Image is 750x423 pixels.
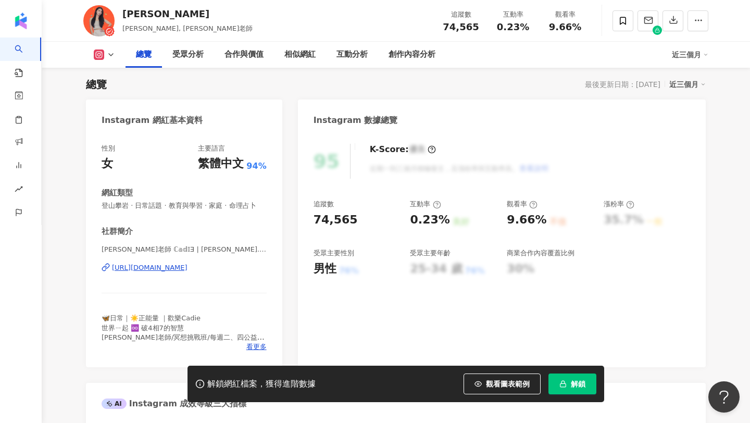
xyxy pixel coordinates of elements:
[314,200,334,209] div: 追蹤數
[314,212,358,228] div: 74,565
[585,80,660,89] div: 最後更新日期：[DATE]
[493,9,533,20] div: 互動率
[410,212,449,228] div: 0.23%
[410,200,441,209] div: 互動率
[86,77,107,92] div: 總覽
[441,9,481,20] div: 追蹤數
[571,380,585,388] span: 解鎖
[545,9,585,20] div: 觀看率
[198,144,225,153] div: 主要語言
[15,38,35,78] a: search
[410,248,451,258] div: 受眾主要年齡
[389,48,435,61] div: 創作內容分析
[669,78,706,91] div: 近三個月
[497,22,529,32] span: 0.23%
[102,156,113,172] div: 女
[172,48,204,61] div: 受眾分析
[549,22,581,32] span: 9.66%
[102,226,133,237] div: 社群簡介
[224,48,264,61] div: 合作與價值
[672,46,708,63] div: 近三個月
[83,5,115,36] img: KOL Avatar
[486,380,530,388] span: 觀看圖表範例
[15,179,23,202] span: rise
[102,245,267,254] span: [PERSON_NAME]老師 ℂ𝕒𝕕𝕀Ǝ | [PERSON_NAME].4719
[284,48,316,61] div: 相似網紅
[314,261,336,277] div: 男性
[102,398,246,409] div: Instagram 成效等級三大指標
[604,200,634,209] div: 漲粉率
[336,48,368,61] div: 互動分析
[207,379,316,390] div: 解鎖網紅檔案，獲得進階數據
[102,263,267,272] a: [URL][DOMAIN_NAME]
[102,399,127,409] div: AI
[464,374,541,394] button: 觀看圖表範例
[102,201,267,210] span: 登山攀岩 · 日常話題 · 教育與學習 · 家庭 · 命理占卜
[246,342,267,352] span: 看更多
[122,7,253,20] div: [PERSON_NAME]
[548,374,596,394] button: 解鎖
[370,144,436,155] div: K-Score :
[314,248,354,258] div: 受眾主要性別
[246,160,266,172] span: 94%
[112,263,187,272] div: [URL][DOMAIN_NAME]
[122,24,253,32] span: [PERSON_NAME], [PERSON_NAME]老師
[507,248,574,258] div: 商業合作內容覆蓋比例
[102,144,115,153] div: 性別
[102,115,203,126] div: Instagram 網紅基本資料
[443,21,479,32] span: 74,565
[507,200,537,209] div: 觀看率
[198,156,244,172] div: 繁體中文
[12,13,29,29] img: logo icon
[102,188,133,198] div: 網紅類型
[102,314,265,417] span: 🦋日常｜☀️正能量 ｜歡樂Cadie 世界ㄧ起 ♾️ 破4相7的智慧 [PERSON_NAME]老師/冥想挑戰班/每週二、四公益早課/晚課🪷 / 生命科學[PERSON_NAME] @cadie...
[136,48,152,61] div: 總覽
[507,212,546,228] div: 9.66%
[314,115,398,126] div: Instagram 數據總覽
